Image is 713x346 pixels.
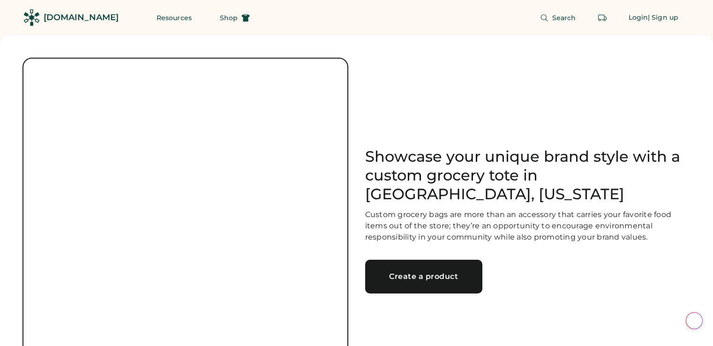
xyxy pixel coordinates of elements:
img: Rendered Logo - Screens [23,9,40,26]
div: [DOMAIN_NAME] [44,12,119,23]
div: Create a product [376,273,471,280]
button: Search [529,8,587,27]
span: Shop [220,15,238,21]
div: Custom grocery bags are more than an accessory that carries your favorite food items out of the s... [365,209,691,243]
a: Create a product [365,260,482,293]
button: Retrieve an order [593,8,612,27]
button: Resources [145,8,203,27]
button: Shop [209,8,261,27]
div: Login [629,13,648,23]
h1: Showcase your unique brand style with a custom grocery tote in [GEOGRAPHIC_DATA], [US_STATE] [365,147,691,203]
div: | Sign up [648,13,678,23]
span: Search [552,15,576,21]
